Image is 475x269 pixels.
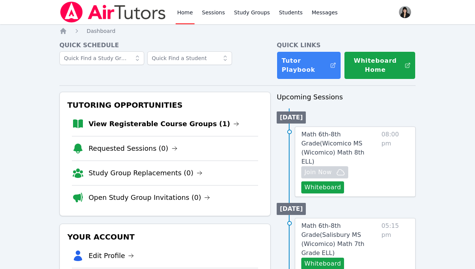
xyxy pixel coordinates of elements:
input: Quick Find a Study Group [59,51,144,65]
a: Math 6th-8th Grade(Salisbury MS (Wicomico) Math 7th Grade ELL) [301,221,378,258]
nav: Breadcrumb [59,27,416,35]
h3: Upcoming Sessions [277,92,416,102]
h3: Your Account [66,230,264,244]
h3: Tutoring Opportunities [66,98,264,112]
button: Join Now [301,166,348,178]
li: [DATE] [277,203,306,215]
a: Edit Profile [89,250,134,261]
a: Requested Sessions (0) [89,143,178,154]
span: 08:00 pm [382,130,409,193]
img: Air Tutors [59,2,167,23]
input: Quick Find a Student [147,51,232,65]
a: Tutor Playbook [277,51,341,79]
span: Messages [312,9,338,16]
a: View Registerable Course Groups (1) [89,119,239,129]
span: Math 6th-8th Grade ( Wicomico MS (Wicomico) Math 8th ELL ) [301,131,364,165]
a: Dashboard [87,27,115,35]
a: Math 6th-8th Grade(Wicomico MS (Wicomico) Math 8th ELL) [301,130,378,166]
a: Open Study Group Invitations (0) [89,192,210,203]
h4: Quick Links [277,41,416,50]
span: Dashboard [87,28,115,34]
h4: Quick Schedule [59,41,271,50]
button: Whiteboard Home [344,51,416,79]
button: Whiteboard [301,181,344,193]
span: Math 6th-8th Grade ( Salisbury MS (Wicomico) Math 7th Grade ELL ) [301,222,364,257]
span: Join Now [304,168,332,177]
a: Study Group Replacements (0) [89,168,202,178]
li: [DATE] [277,111,306,124]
